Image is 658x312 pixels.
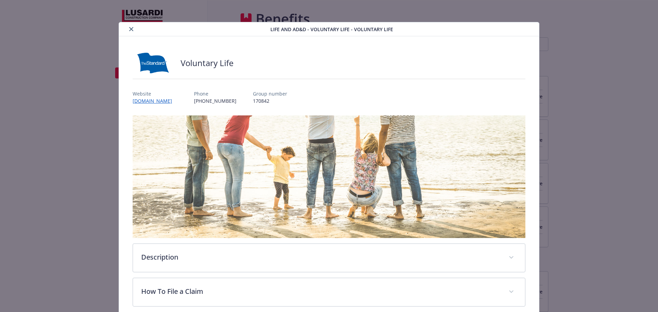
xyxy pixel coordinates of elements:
p: Group number [253,90,287,97]
img: Standard Insurance Company [133,53,174,73]
span: Life and AD&D - Voluntary Life - Voluntary Life [270,26,393,33]
img: banner [133,115,526,238]
p: Website [133,90,178,97]
p: Description [141,252,501,262]
p: Phone [194,90,236,97]
p: [PHONE_NUMBER] [194,97,236,104]
div: Description [133,244,525,272]
div: How To File a Claim [133,278,525,306]
a: [DOMAIN_NAME] [133,98,178,104]
p: How To File a Claim [141,286,501,297]
button: close [127,25,135,33]
p: 170842 [253,97,287,104]
h2: Voluntary Life [181,57,233,69]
